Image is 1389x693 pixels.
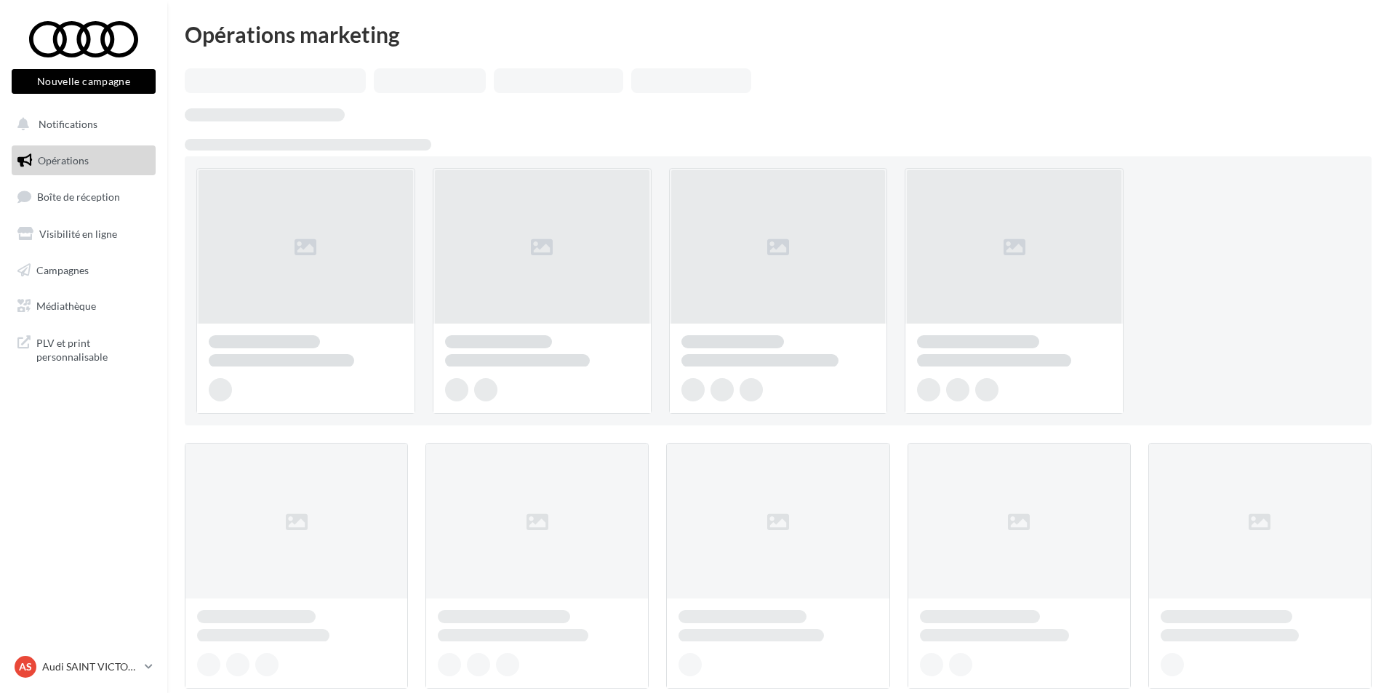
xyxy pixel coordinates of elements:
a: Médiathèque [9,291,159,321]
a: Campagnes [9,255,159,286]
span: Campagnes [36,263,89,276]
span: Opérations [38,154,89,167]
span: Notifications [39,118,97,130]
a: Visibilité en ligne [9,219,159,249]
span: Médiathèque [36,300,96,312]
a: AS Audi SAINT VICTORET [12,653,156,681]
a: Boîte de réception [9,181,159,212]
a: PLV et print personnalisable [9,327,159,370]
button: Nouvelle campagne [12,69,156,94]
span: AS [19,660,32,674]
span: Boîte de réception [37,191,120,203]
button: Notifications [9,109,153,140]
a: Opérations [9,145,159,176]
div: Opérations marketing [185,23,1372,45]
p: Audi SAINT VICTORET [42,660,139,674]
span: Visibilité en ligne [39,228,117,240]
span: PLV et print personnalisable [36,333,150,364]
